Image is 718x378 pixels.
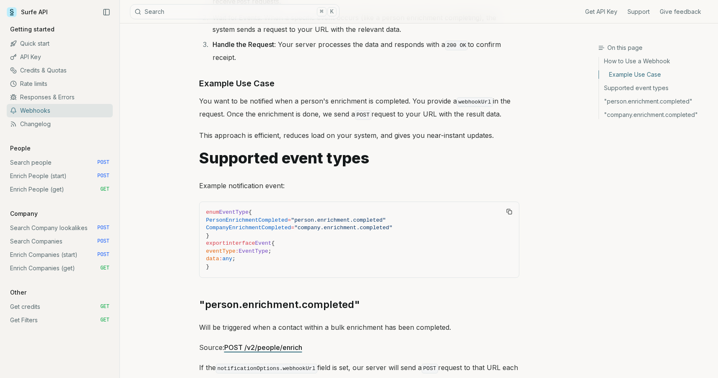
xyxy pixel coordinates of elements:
[272,240,275,246] span: {
[7,117,113,131] a: Changelog
[97,173,109,179] span: POST
[255,240,272,246] span: Event
[7,25,58,34] p: Getting started
[100,6,113,18] button: Collapse Sidebar
[206,248,236,254] span: eventType
[599,95,711,108] a: "person.enrichment.completed"
[7,104,113,117] a: Webhooks
[7,64,113,77] a: Credits & Quotas
[327,7,337,16] kbd: K
[206,264,210,270] span: }
[7,156,113,169] a: Search people POST
[219,256,223,262] span: :
[7,50,113,64] a: API Key
[210,39,519,63] li: : Your server processes the data and responds with a to confirm receipt.
[7,288,30,297] p: Other
[288,217,291,223] span: =
[598,44,711,52] h3: On this page
[97,159,109,166] span: POST
[599,57,711,68] a: How to Use a Webhook
[206,233,210,239] span: }
[100,265,109,272] span: GET
[213,40,274,49] strong: Handle the Request
[206,240,226,246] span: export
[223,256,232,262] span: any
[97,238,109,245] span: POST
[100,317,109,324] span: GET
[7,248,113,261] a: Enrich Companies (start) POST
[422,364,438,373] code: POST
[239,248,268,254] span: EventType
[627,8,650,16] a: Support
[7,169,113,183] a: Enrich People (start) POST
[294,225,392,231] span: "company.enrichment.completed"
[503,205,516,218] button: Copy Text
[7,183,113,196] a: Enrich People (get) GET
[249,209,252,215] span: {
[7,235,113,248] a: Search Companies POST
[7,313,113,327] a: Get Filters GET
[100,303,109,310] span: GET
[7,77,113,91] a: Rate limits
[7,210,41,218] p: Company
[7,261,113,275] a: Enrich Companies (get) GET
[199,180,519,192] p: Example notification event:
[585,8,617,16] a: Get API Key
[199,342,519,353] p: Source:
[7,37,113,50] a: Quick start
[97,225,109,231] span: POST
[268,248,272,254] span: ;
[199,77,275,90] a: Example Use Case
[457,97,493,107] code: webhookUrl
[224,343,302,352] a: POST /v2/people/enrich
[216,364,317,373] code: notificationOptions.webhookUrl
[291,225,294,231] span: =
[206,209,219,215] span: enum
[130,4,340,19] button: Search⌘K
[219,209,249,215] span: EventType
[599,68,711,81] a: Example Use Case
[232,256,236,262] span: ;
[199,298,360,311] a: "person.enrichment.completed"
[599,81,711,95] a: Supported event types
[199,95,519,121] p: You want to be notified when a person's enrichment is completed. You provide a in the request. On...
[7,6,48,18] a: Surfe API
[199,150,369,166] a: Supported event types
[291,217,386,223] span: "person.enrichment.completed"
[100,186,109,193] span: GET
[7,91,113,104] a: Responses & Errors
[206,217,288,223] span: PersonEnrichmentCompleted
[7,221,113,235] a: Search Company lookalikes POST
[660,8,701,16] a: Give feedback
[97,251,109,258] span: POST
[236,248,239,254] span: :
[226,240,255,246] span: interface
[317,7,326,16] kbd: ⌘
[199,129,519,141] p: This approach is efficient, reduces load on your system, and gives you near-instant updates.
[206,225,291,231] span: CompanyEnrichmentCompleted
[355,110,371,120] code: POST
[599,108,711,119] a: "company.enrichment.completed"
[206,256,219,262] span: data
[7,300,113,313] a: Get credits GET
[199,321,519,333] p: Will be triggered when a contact within a bulk enrichment has been completed.
[445,41,468,50] code: 200 OK
[7,144,34,153] p: People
